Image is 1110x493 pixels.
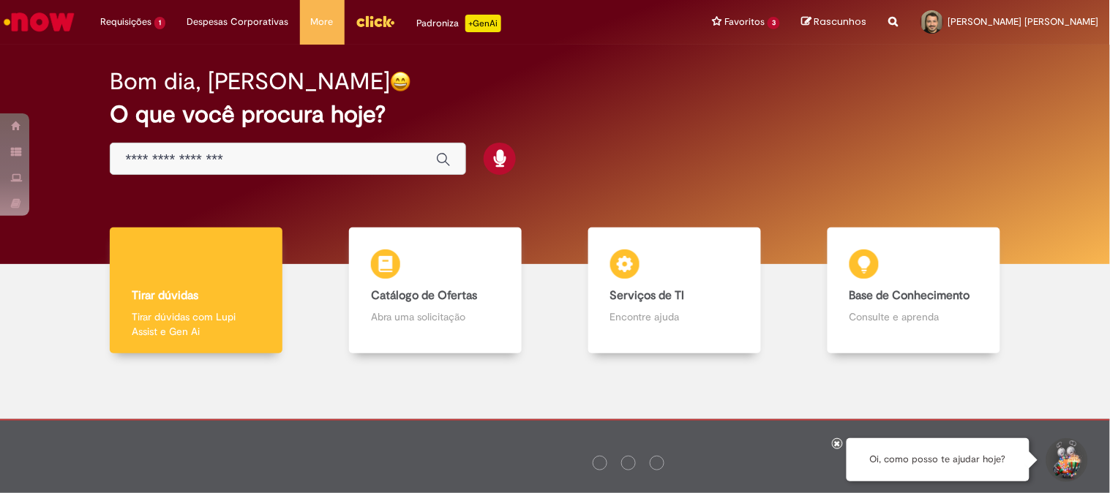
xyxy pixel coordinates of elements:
p: Abra uma solicitação [371,309,500,324]
span: 3 [768,17,780,29]
b: Catálogo de Ofertas [371,288,477,303]
img: logo_footer_youtube.png [678,454,697,473]
div: Padroniza [417,15,501,32]
span: 1 [154,17,165,29]
p: +GenAi [465,15,501,32]
span: [PERSON_NAME] [PERSON_NAME] [948,15,1099,28]
img: click_logo_yellow_360x200.png [356,10,395,32]
img: logo_footer_workplace.png [711,456,724,470]
p: Consulte e aprenda [850,309,978,324]
a: Catálogo de Ofertas Abra uma solicitação [316,227,555,354]
b: Serviços de TI [610,288,685,303]
span: Requisições [100,15,151,29]
img: logo_footer_twitter.png [625,461,632,468]
span: More [311,15,334,29]
img: logo_footer_naosei.png [738,456,751,470]
img: ServiceNow [1,7,77,37]
p: Encontre ajuda [610,309,739,324]
span: Rascunhos [814,15,867,29]
h2: Bom dia, [PERSON_NAME] [110,69,390,94]
b: Tirar dúvidas [132,288,198,303]
img: logo_footer_facebook.png [596,461,604,468]
span: Despesas Corporativas [187,15,289,29]
img: happy-face.png [390,71,411,92]
span: Favoritos [724,15,765,29]
a: Tirar dúvidas Tirar dúvidas com Lupi Assist e Gen Ai [77,227,316,354]
a: Serviços de TI Encontre ajuda [555,227,795,354]
h2: O que você procura hoje? [110,102,1000,127]
div: Oi, como posso te ajudar hoje? [847,438,1030,481]
img: logo_footer_linkedin.png [653,460,661,469]
button: Iniciar Conversa de Suporte [1044,438,1088,482]
p: Tirar dúvidas com Lupi Assist e Gen Ai [132,309,260,339]
a: Base de Conhecimento Consulte e aprenda [794,227,1033,354]
img: logo_footer_ambev_rotulo_gray.png [317,435,401,464]
b: Base de Conhecimento [850,288,970,303]
a: Rascunhos [802,15,867,29]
